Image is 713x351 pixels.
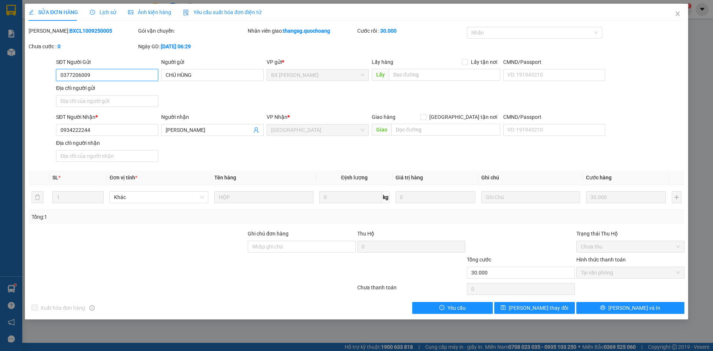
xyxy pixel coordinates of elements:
[38,304,88,312] span: Xuất hóa đơn hàng
[600,305,605,311] span: printer
[667,4,688,25] button: Close
[372,124,391,136] span: Giao
[56,84,158,92] div: Địa chỉ người gửi
[161,43,191,49] b: [DATE] 06:29
[356,283,466,296] div: Chưa thanh toán
[56,58,158,66] div: SĐT Người Gửi
[494,302,575,314] button: save[PERSON_NAME] thay đổi
[29,9,78,15] span: SỬA ĐƠN HÀNG
[357,27,465,35] div: Cước rồi :
[412,302,493,314] button: exclamation-circleYêu cầu
[283,28,330,34] b: thangsg.quochoang
[581,267,680,278] span: Tại văn phòng
[501,305,506,311] span: save
[503,113,605,121] div: CMND/Passport
[52,175,58,181] span: SL
[161,58,263,66] div: Người gửi
[214,191,313,203] input: VD: Bàn, Ghế
[426,113,500,121] span: [GEOGRAPHIC_DATA] tận nơi
[51,32,99,56] li: VP [GEOGRAPHIC_DATA]
[271,69,364,81] span: BX Cao Lãnh
[214,175,236,181] span: Tên hàng
[372,114,395,120] span: Giao hàng
[128,9,171,15] span: Ảnh kiện hàng
[586,175,612,181] span: Cước hàng
[56,139,158,147] div: Địa chỉ người nhận
[248,231,289,237] label: Ghi chú đơn hàng
[128,10,133,15] span: picture
[29,42,137,51] div: Chưa cước :
[478,170,583,185] th: Ghi chú
[380,28,397,34] b: 30.000
[89,305,95,311] span: info-circle
[161,113,263,121] div: Người nhận
[56,95,158,107] input: Địa chỉ của người gửi
[389,69,500,81] input: Dọc đường
[56,150,158,162] input: Địa chỉ của người nhận
[576,302,684,314] button: printer[PERSON_NAME] và In
[467,257,491,263] span: Tổng cước
[248,241,356,253] input: Ghi chú đơn hàng
[576,257,626,263] label: Hình thức thanh toán
[110,175,137,181] span: Đơn vị tính
[248,27,356,35] div: Nhân viên giao:
[29,27,137,35] div: [PERSON_NAME]:
[608,304,660,312] span: [PERSON_NAME] và In
[267,58,369,66] div: VP gửi
[267,114,287,120] span: VP Nhận
[183,10,189,16] img: icon
[56,113,158,121] div: SĐT Người Nhận
[372,69,389,81] span: Lấy
[395,175,423,181] span: Giá trị hàng
[4,41,9,46] span: environment
[382,191,390,203] span: kg
[439,305,445,311] span: exclamation-circle
[58,43,61,49] b: 0
[341,175,368,181] span: Định lượng
[481,191,580,203] input: Ghi Chú
[503,58,605,66] div: CMND/Passport
[447,304,466,312] span: Yêu cầu
[271,124,364,136] span: Sài Gòn
[138,27,246,35] div: Gói vận chuyển:
[114,192,204,203] span: Khác
[32,213,275,221] div: Tổng: 1
[32,191,43,203] button: delete
[586,191,666,203] input: 0
[576,230,684,238] div: Trạng thái Thu Hộ
[672,191,681,203] button: plus
[183,9,261,15] span: Yêu cầu xuất hóa đơn điện tử
[90,10,95,15] span: clock-circle
[4,4,30,30] img: logo.jpg
[357,231,374,237] span: Thu Hộ
[509,304,568,312] span: [PERSON_NAME] thay đổi
[69,28,112,34] b: BXCL1009250005
[90,9,116,15] span: Lịch sử
[391,124,500,136] input: Dọc đường
[253,127,259,133] span: user-add
[675,11,681,17] span: close
[138,42,246,51] div: Ngày GD:
[372,59,393,65] span: Lấy hàng
[395,191,475,203] input: 0
[581,241,680,252] span: Chưa thu
[4,4,108,18] li: [PERSON_NAME]
[4,32,51,40] li: VP [PERSON_NAME]
[468,58,500,66] span: Lấy tận nơi
[29,10,34,15] span: edit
